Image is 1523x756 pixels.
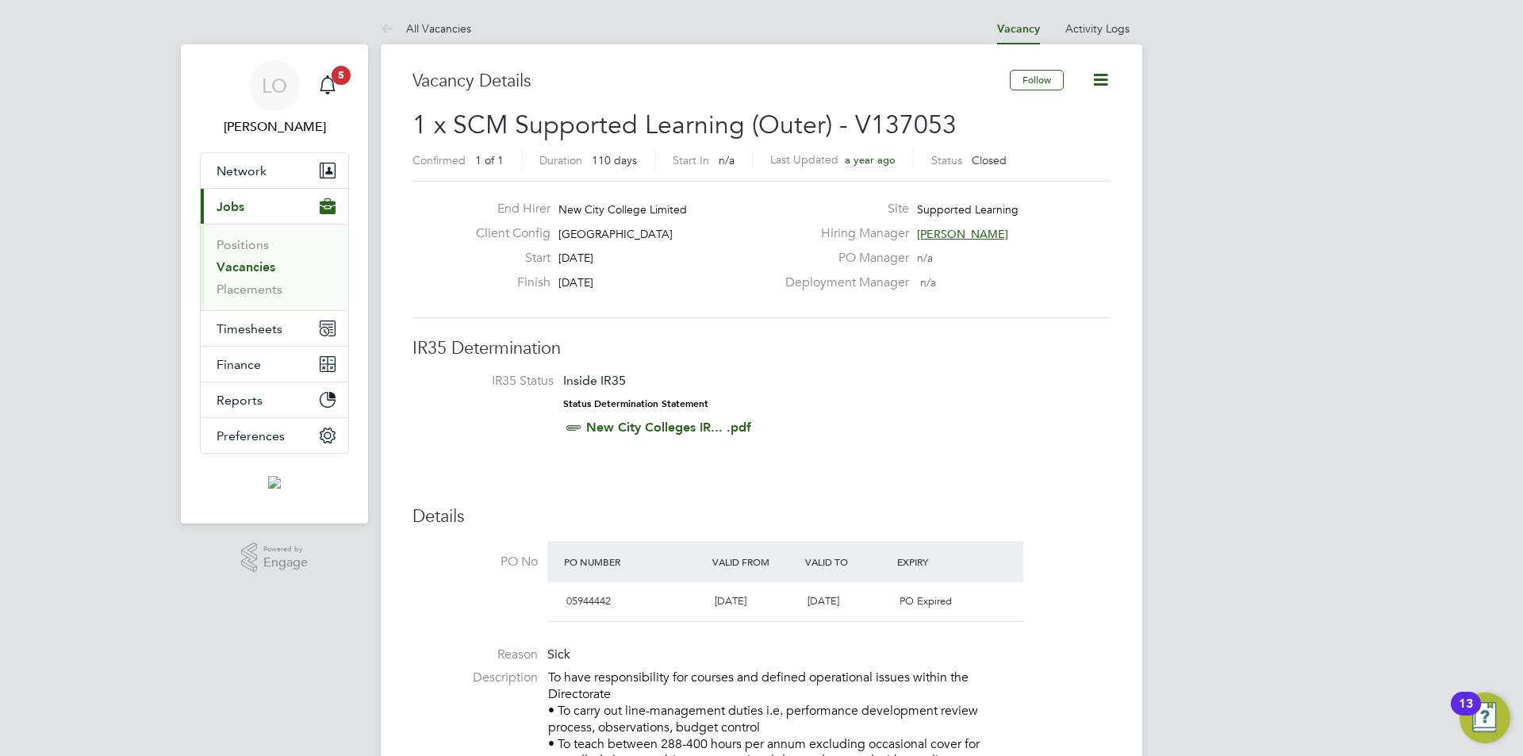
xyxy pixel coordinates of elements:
[201,418,348,453] button: Preferences
[312,60,343,111] a: 5
[770,152,838,167] label: Last Updated
[715,594,746,608] span: [DATE]
[412,153,466,167] label: Confirmed
[200,60,349,136] a: LO[PERSON_NAME]
[592,153,637,167] span: 110 days
[201,224,348,310] div: Jobs
[808,594,839,608] span: [DATE]
[217,199,244,214] span: Jobs
[412,70,1010,93] h3: Vacancy Details
[917,202,1019,217] span: Supported Learning
[381,21,471,36] a: All Vacancies
[412,670,538,686] label: Description
[475,153,504,167] span: 1 of 1
[263,543,308,556] span: Powered by
[217,393,263,408] span: Reports
[708,547,801,576] div: Valid From
[845,153,896,167] span: a year ago
[719,153,735,167] span: n/a
[201,189,348,224] button: Jobs
[201,153,348,188] button: Network
[332,66,351,85] span: 5
[997,22,1040,36] a: Vacancy
[200,117,349,136] span: Luke O'Neill
[900,594,952,608] span: PO Expired
[217,259,275,274] a: Vacancies
[241,543,309,573] a: Powered byEngage
[560,547,708,576] div: PO Number
[412,109,957,140] span: 1 x SCM Supported Learning (Outer) - V137053
[801,547,894,576] div: Valid To
[200,470,349,495] a: Go to home page
[917,251,933,265] span: n/a
[217,321,282,336] span: Timesheets
[776,201,909,217] label: Site
[463,201,551,217] label: End Hirer
[412,647,538,663] label: Reason
[263,556,308,570] span: Engage
[201,347,348,382] button: Finance
[268,476,281,489] img: morganhunt-logo-retina.png
[463,274,551,291] label: Finish
[539,153,582,167] label: Duration
[463,250,551,267] label: Start
[428,373,554,390] label: IR35 Status
[217,428,285,443] span: Preferences
[463,225,551,242] label: Client Config
[972,153,1007,167] span: Closed
[217,237,269,252] a: Positions
[201,311,348,346] button: Timesheets
[917,227,1008,241] span: [PERSON_NAME]
[893,547,986,576] div: Expiry
[931,153,962,167] label: Status
[547,647,570,662] span: Sick
[920,275,936,290] span: n/a
[673,153,709,167] label: Start In
[262,75,287,96] span: LO
[558,202,687,217] span: New City College Limited
[412,337,1111,360] h3: IR35 Determination
[1460,693,1510,743] button: Open Resource Center, 13 new notifications
[558,275,593,290] span: [DATE]
[1010,70,1064,90] button: Follow
[566,594,611,608] span: 05944442
[201,382,348,417] button: Reports
[181,44,368,524] nav: Main navigation
[217,357,261,372] span: Finance
[558,251,593,265] span: [DATE]
[586,420,751,435] a: New City Colleges IR... .pdf
[412,554,538,570] label: PO No
[412,505,1111,528] h3: Details
[563,398,708,409] strong: Status Determination Statement
[1459,704,1473,724] div: 13
[1065,21,1130,36] a: Activity Logs
[776,250,909,267] label: PO Manager
[776,274,909,291] label: Deployment Manager
[217,282,282,297] a: Placements
[776,225,909,242] label: Hiring Manager
[563,373,626,388] span: Inside IR35
[558,227,673,241] span: [GEOGRAPHIC_DATA]
[217,163,267,178] span: Network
